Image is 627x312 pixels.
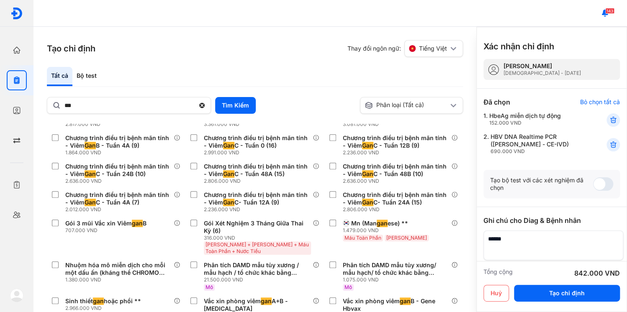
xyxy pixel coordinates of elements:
div: Chương trình điều trị bệnh mãn tính - Viêm C - Tuần 12B (9) [343,134,448,149]
span: Tiếng Việt [419,45,447,52]
div: 21.500.000 VND [204,276,312,283]
div: Mn (Man ese) ** [351,220,408,227]
div: [DEMOGRAPHIC_DATA] - [DATE] [504,70,581,77]
div: 2.991.000 VND [204,149,312,156]
span: Gan [223,170,234,178]
div: 1.864.000 VND [65,149,174,156]
div: HbeAg miễn dịch tự động [489,112,561,126]
span: Mô [206,284,213,290]
div: Bỏ chọn tất cả [580,98,620,106]
div: 2.966.000 VND [65,305,144,312]
div: Phân tích DAMD mẫu tủy xương/ mẫu hạch/ tổ chức khác bằng [MEDICAL_DATA] (Cho 1 dấu ấn/ CD/ marke... [343,261,448,276]
div: Chương trình điều trị bệnh mãn tính - Viêm C - Tuần 48A (15) [204,163,309,178]
div: 2. [483,133,586,155]
span: Gan [223,142,234,149]
h3: Xác nhận chỉ định [483,41,554,52]
div: Ghi chú cho Diag & Bệnh nhân [483,215,620,225]
span: Gan [362,170,373,178]
div: Chương trình điều trị bệnh mãn tính - Viêm C - Tuần 0 (16) [204,134,309,149]
button: Huỷ [483,285,509,302]
span: [PERSON_NAME] + [PERSON_NAME] + Máu Toàn Phần + Nước Tiểu [206,241,309,254]
div: [PERSON_NAME] [504,62,581,70]
div: 2.817.000 VND [65,121,174,128]
div: Sinh thiết hoặc phổi ** [65,297,141,305]
div: Gói 3 mũi Vắc xin Viêm B [65,220,146,227]
div: Tất cả [47,67,72,86]
span: Gan [85,199,96,206]
div: Chương trình điều trị bệnh mãn tính - Viêm C- Tuần 12A (9) [204,191,309,206]
div: 152.000 VND [489,120,561,126]
div: Gói Xét Nghiệm 3 Tháng Giữa Thai Kỳ (6) [204,220,309,235]
span: gan [400,297,411,305]
div: Chương trình điều trị bệnh mãn tính - Viêm B - Tuần 4A (9) [65,134,170,149]
button: Tìm Kiếm [215,97,256,114]
span: 143 [605,8,614,14]
div: 2.236.000 VND [204,206,312,213]
div: 1.479.000 VND [343,227,430,234]
div: 707.000 VND [65,227,150,234]
div: Chương trình điều trị bệnh mãn tính - Viêm C- Tuần 24A (15) [343,191,448,206]
span: Máu Toàn Phần [344,235,381,241]
span: Gan [362,199,373,206]
div: Đã chọn [483,97,510,107]
div: Chương trình điều trị bệnh mãn tính - Viêm C - Tuần 24B (10) [65,163,170,178]
div: Thay đổi ngôn ngữ: [347,40,463,57]
div: Tổng cộng [483,268,513,278]
span: gan [261,297,272,305]
h3: Tạo chỉ định [47,43,95,54]
span: [PERSON_NAME] [386,235,427,241]
span: gan [377,220,388,227]
div: Bộ test [72,67,101,86]
div: 316.000 VND [204,235,312,241]
div: HBV DNA Realtime PCR ([PERSON_NAME] - CE-IVD) [491,133,586,155]
span: Gan [362,142,373,149]
span: gan [132,220,143,227]
button: Tạo chỉ định [514,285,620,302]
div: 842.000 VND [574,268,620,278]
div: Chương trình điều trị bệnh mãn tính - Viêm C - Tuần 4A (7) [65,191,170,206]
div: 3.081.000 VND [343,121,451,128]
div: 2.806.000 VND [343,206,451,213]
div: Chương trình điều trị bệnh mãn tính - Viêm C - Tuần 48B (10) [343,163,448,178]
div: 1. [483,112,586,126]
div: 2.012.000 VND [65,206,174,213]
div: Tạo bộ test với các xét nghiệm đã chọn [490,176,593,192]
div: 2.636.000 VND [343,178,451,184]
div: 2.236.000 VND [343,149,451,156]
span: gan [93,297,104,305]
img: logo [10,289,23,302]
div: Phân loại (Tất cả) [365,101,449,110]
span: Mô [344,284,352,290]
img: logo [10,7,23,20]
div: 690.000 VND [491,148,586,155]
div: Nhuộm hóa mô miễn dịch cho mỗi một dấu ấn (kháng thể CHROMO IN A) ** [65,261,170,276]
div: 2.636.000 VND [65,178,174,184]
div: 2.806.000 VND [204,178,312,184]
span: Gan [85,142,96,149]
div: 1.075.000 VND [343,276,451,283]
span: Gan [223,199,234,206]
span: Gan [85,170,96,178]
div: Phân tích DAMD mẫu tủy xương / mẫu hạch / tổ chức khác bằng [MEDICAL_DATA] [Tủy] (20 markers) ** [204,261,309,276]
div: 3.361.000 VND [204,121,312,128]
div: 1.380.000 VND [65,276,174,283]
